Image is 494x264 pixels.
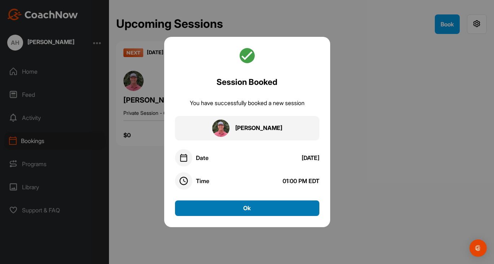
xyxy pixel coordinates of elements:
[235,124,282,132] div: [PERSON_NAME]
[212,120,229,137] img: square_c3aec3cec3bc5e9413527c38e890e07a.jpg
[196,154,209,161] div: Date
[283,177,319,185] div: 01:00 PM EDT
[175,200,319,216] button: Ok
[302,154,319,161] div: [DATE]
[179,177,188,185] img: time
[179,153,188,162] img: date
[190,99,305,107] div: You have successfully booked a new session
[469,239,487,257] div: Open Intercom Messenger
[217,76,277,88] h2: Session Booked
[196,177,209,185] div: Time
